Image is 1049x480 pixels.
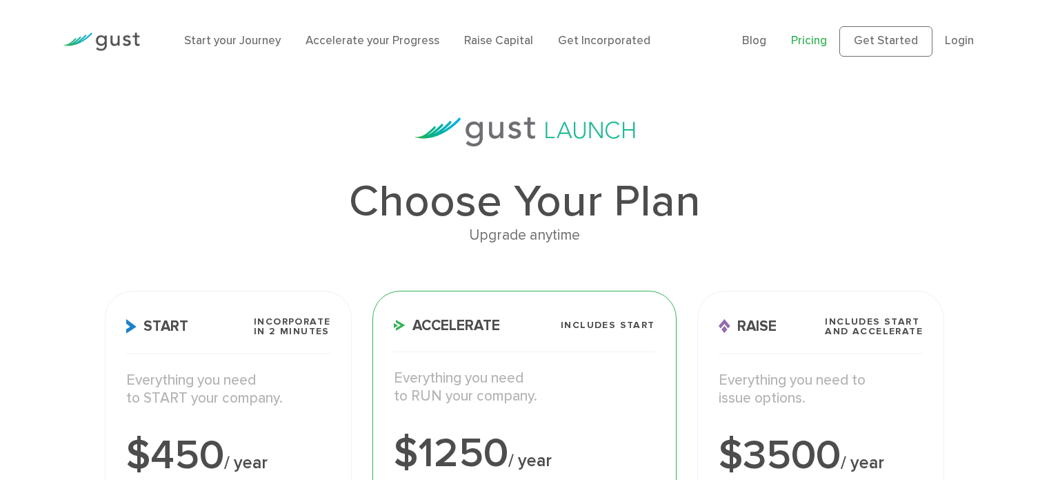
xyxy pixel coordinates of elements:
a: Pricing [791,34,827,48]
span: / year [841,452,884,473]
a: Login [945,34,974,48]
span: Includes START and ACCELERATE [825,317,923,336]
a: Get Incorporated [558,34,650,48]
div: $1250 [394,433,655,474]
h1: Choose Your Plan [105,180,944,224]
span: / year [508,450,552,471]
p: Everything you need to RUN your company. [394,369,655,406]
span: Includes START [561,320,655,330]
a: Blog [742,34,766,48]
span: Raise [719,319,777,334]
img: gust-launch-logos.svg [414,117,635,146]
a: Accelerate your Progress [306,34,439,48]
img: Raise Icon [719,319,730,334]
img: Gust Logo [63,32,140,51]
a: Start your Journey [184,34,281,48]
img: Accelerate Icon [394,320,406,331]
p: Everything you need to START your company. [126,372,331,408]
a: Raise Capital [464,34,533,48]
p: Everything you need to issue options. [719,372,923,408]
div: $450 [126,435,331,477]
div: $3500 [719,435,923,477]
span: / year [224,452,268,473]
a: Get Started [839,26,932,57]
span: Incorporate in 2 Minutes [254,317,330,336]
span: Start [126,319,188,334]
span: Accelerate [394,318,500,333]
img: Start Icon X2 [126,319,137,334]
div: Upgrade anytime [105,224,944,247]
